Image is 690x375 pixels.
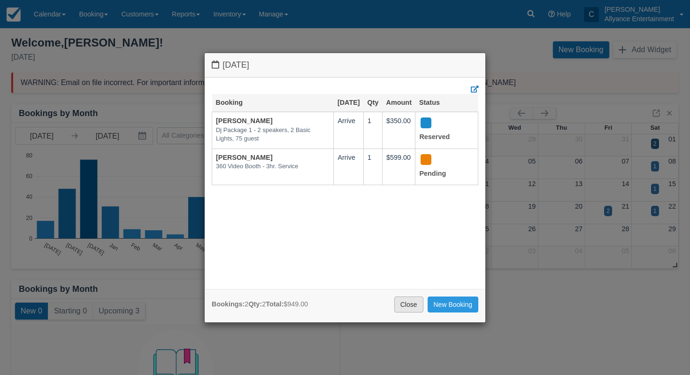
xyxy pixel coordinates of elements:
strong: Bookings: [212,300,245,308]
td: 1 [364,148,383,185]
em: Dj Package 1 - 2 speakers, 2 Basic Lights, 75 guest [216,126,330,143]
strong: Qty: [248,300,262,308]
div: Reserved [419,116,466,145]
div: Pending [419,153,466,181]
a: [PERSON_NAME] [216,117,273,125]
td: 1 [364,112,383,148]
a: Qty [368,99,379,106]
a: Amount [386,99,412,106]
div: 2 2 $949.00 [212,299,308,309]
a: [PERSON_NAME] [216,154,273,161]
a: [DATE] [337,99,360,106]
a: Status [419,99,440,106]
a: Close [394,297,423,312]
td: $599.00 [383,148,415,185]
td: $350.00 [383,112,415,148]
a: Booking [216,99,243,106]
strong: Total: [266,300,284,308]
em: 360 Video Booth - 3hr. Service [216,162,330,171]
td: Arrive [334,112,364,148]
h4: [DATE] [212,60,478,70]
td: Arrive [334,148,364,185]
a: New Booking [428,297,479,312]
